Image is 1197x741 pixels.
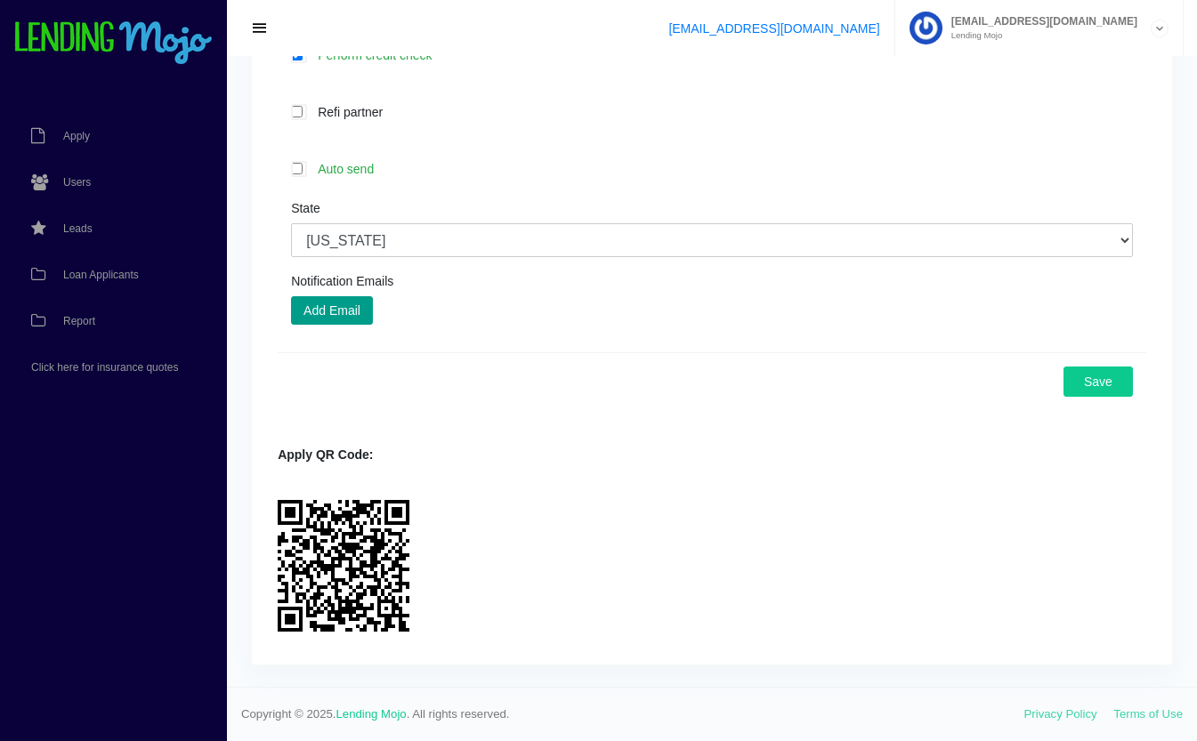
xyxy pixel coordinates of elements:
[31,362,178,373] span: Click here for insurance quotes
[291,202,320,214] label: State
[63,316,95,326] span: Report
[241,705,1024,723] span: Copyright © 2025. . All rights reserved.
[309,101,1133,122] label: Refi partner
[63,270,139,280] span: Loan Applicants
[63,177,91,188] span: Users
[1064,366,1133,397] button: Save
[1113,707,1183,721] a: Terms of Use
[910,12,942,44] img: Profile image
[13,21,214,66] img: logo-small.png
[942,16,1137,27] span: [EMAIL_ADDRESS][DOMAIN_NAME]
[336,707,407,721] a: Lending Mojo
[309,158,1133,179] label: Auto send
[942,31,1137,40] small: Lending Mojo
[291,275,393,287] label: Notification Emails
[63,131,90,141] span: Apply
[278,446,1146,464] div: Apply QR Code:
[1024,707,1097,721] a: Privacy Policy
[63,223,93,234] span: Leads
[668,21,879,36] a: [EMAIL_ADDRESS][DOMAIN_NAME]
[291,296,373,325] button: Add Email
